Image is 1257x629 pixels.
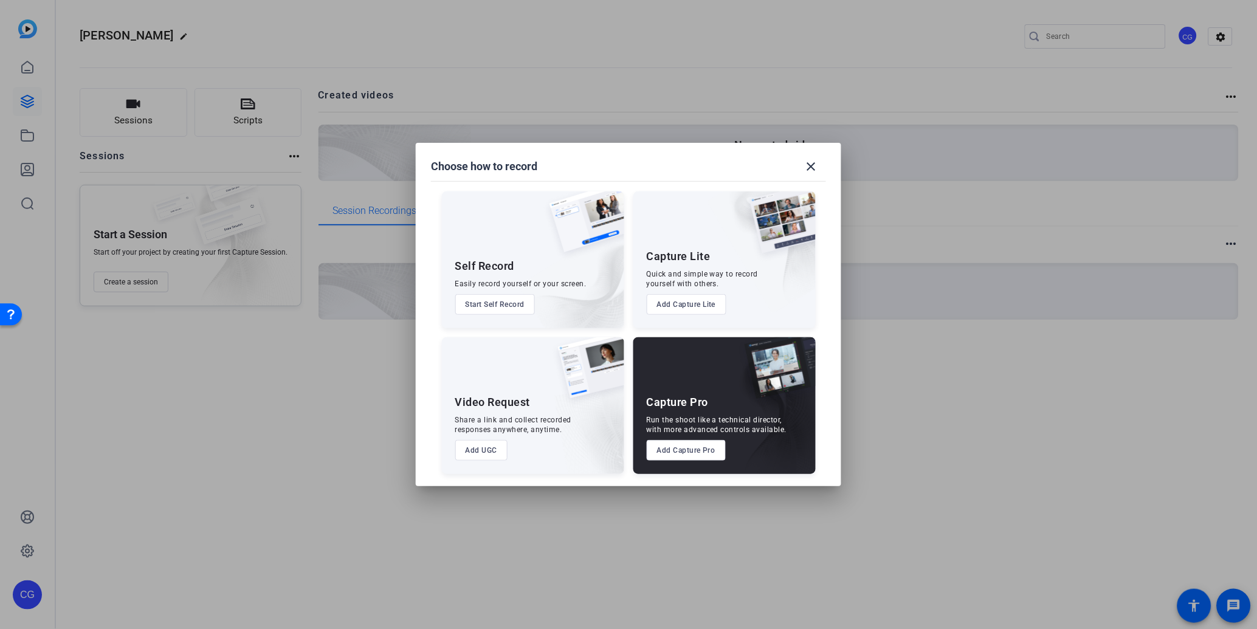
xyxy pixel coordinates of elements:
div: Capture Pro [647,395,709,410]
div: Self Record [455,259,515,273]
button: Add Capture Lite [647,294,726,315]
img: capture-lite.png [740,191,816,266]
div: Capture Lite [647,249,711,264]
img: ugc-content.png [549,337,624,411]
h1: Choose how to record [431,159,537,174]
button: Start Self Record [455,294,536,315]
img: embarkstudio-ugc-content.png [554,375,624,474]
img: capture-pro.png [735,337,816,411]
img: embarkstudio-capture-lite.png [707,191,816,313]
img: embarkstudio-capture-pro.png [726,352,816,474]
button: Add UGC [455,440,508,461]
img: embarkstudio-self-record.png [518,218,624,328]
div: Easily record yourself or your screen. [455,279,587,289]
img: self-record.png [540,191,624,264]
button: Add Capture Pro [647,440,726,461]
div: Run the shoot like a technical director, with more advanced controls available. [647,415,787,435]
div: Quick and simple way to record yourself with others. [647,269,759,289]
mat-icon: close [804,159,819,174]
div: Video Request [455,395,531,410]
div: Share a link and collect recorded responses anywhere, anytime. [455,415,572,435]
